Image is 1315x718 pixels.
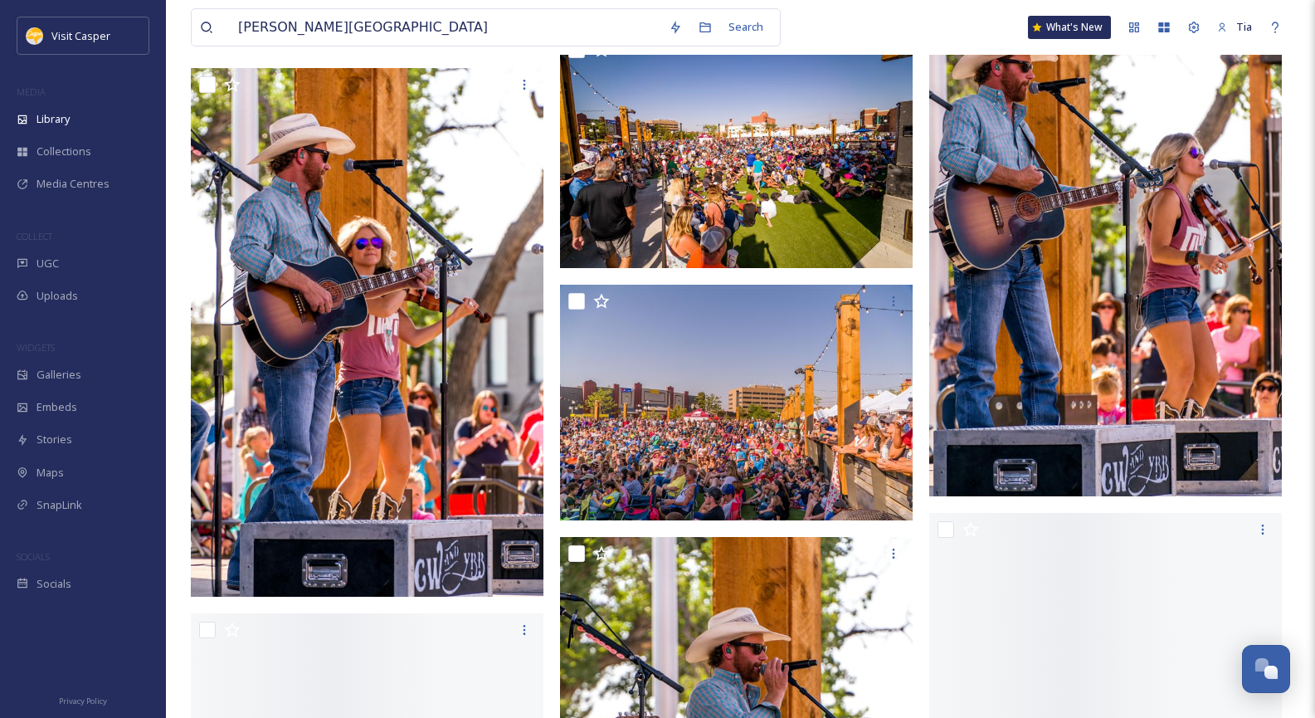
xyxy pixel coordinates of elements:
img: 155780.jpg [27,27,43,44]
a: Tia [1209,11,1260,43]
button: Open Chat [1242,645,1290,693]
span: Socials [37,576,71,592]
span: SnapLink [37,497,82,513]
span: Library [37,111,70,127]
input: Search your library [230,9,660,46]
span: WIDGETS [17,341,55,354]
span: Privacy Policy [59,696,107,706]
span: Collections [37,144,91,159]
span: UGC [37,256,59,271]
span: Tia [1236,19,1252,34]
span: Galleries [37,367,81,383]
span: Embeds [37,399,77,415]
img: Eclipse Festival 19.jpg [560,285,913,520]
span: Maps [37,465,64,481]
span: Uploads [37,288,78,304]
img: Eclipse Festival 21.jpg [191,68,543,597]
span: SOCIALS [17,550,50,563]
img: Eclipse Festival 16.jpg [560,33,913,269]
div: Search [720,11,772,43]
a: Privacy Policy [59,690,107,710]
span: Visit Casper [51,28,110,43]
span: Media Centres [37,176,110,192]
a: What's New [1028,16,1111,39]
span: MEDIA [17,85,46,98]
span: Stories [37,432,72,447]
span: COLLECT [17,230,52,242]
